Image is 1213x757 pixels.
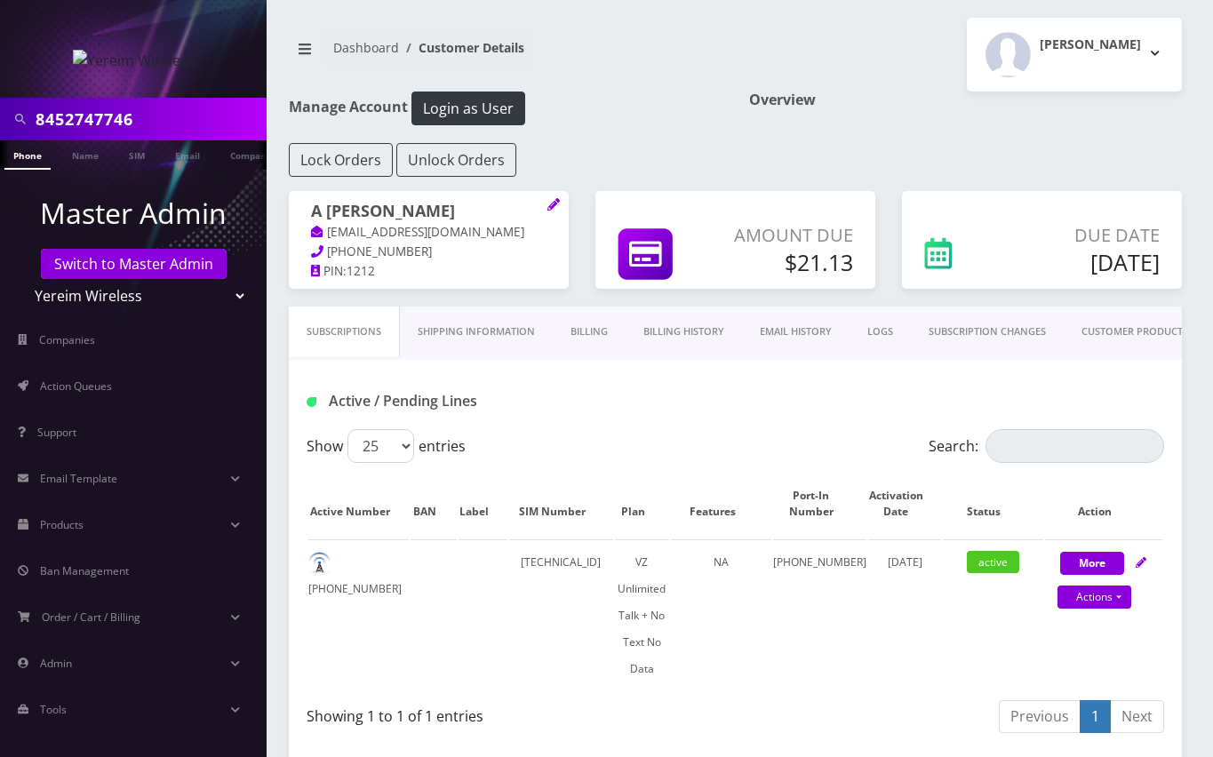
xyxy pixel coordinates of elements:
td: [TECHNICAL_ID] [509,539,613,691]
a: 1 [1080,700,1111,733]
span: active [967,551,1019,573]
img: Yereim Wireless [73,50,195,71]
a: Company [221,140,281,168]
span: Order / Cart / Billing [42,610,140,625]
a: Next [1110,700,1164,733]
a: Login as User [408,97,525,116]
td: [PHONE_NUMBER] [308,539,409,691]
nav: breadcrumb [289,29,722,80]
td: NA [671,539,771,691]
a: EMAIL HISTORY [742,307,850,357]
span: Companies [39,332,95,347]
td: [PHONE_NUMBER] [773,539,866,691]
button: Login as User [411,92,525,125]
input: Search in Company [36,102,262,136]
a: Dashboard [333,39,399,56]
a: LOGS [850,307,911,357]
a: Actions [1057,586,1131,609]
span: [PHONE_NUMBER] [327,243,432,259]
th: SIM Number: activate to sort column ascending [509,470,613,538]
a: SUBSCRIPTION CHANGES [911,307,1064,357]
p: Due Date [1011,222,1160,249]
th: Port-In Number: activate to sort column ascending [773,470,866,538]
button: [PERSON_NAME] [967,18,1182,92]
td: VZ Unlimited Talk + No Text No Data [615,539,669,691]
th: Label: activate to sort column ascending [459,470,507,538]
button: Unlock Orders [396,143,516,177]
a: Name [63,140,108,168]
th: Status: activate to sort column ascending [943,470,1043,538]
th: Plan: activate to sort column ascending [615,470,669,538]
a: CUSTOMER PRODUCTS [1064,307,1206,357]
a: PIN: [311,263,347,281]
th: BAN: activate to sort column ascending [411,470,457,538]
div: Showing 1 to 1 of 1 entries [307,698,722,727]
span: Tools [40,702,67,717]
button: More [1060,552,1124,575]
th: Features: activate to sort column ascending [671,470,771,538]
img: default.png [308,552,331,574]
h1: Overview [749,92,1183,108]
label: Show entries [307,429,466,463]
th: Active Number: activate to sort column ascending [308,470,409,538]
input: Search: [986,429,1164,463]
h1: Manage Account [289,92,722,125]
a: Billing [553,307,626,357]
span: [DATE] [888,554,922,570]
img: Active / Pending Lines [307,397,316,407]
h5: [DATE] [1011,249,1160,275]
th: Action: activate to sort column ascending [1045,470,1162,538]
a: Subscriptions [289,307,400,357]
label: Search: [929,429,1164,463]
li: Customer Details [399,38,524,57]
a: SIM [120,140,154,168]
a: Phone [4,140,51,170]
a: Previous [999,700,1081,733]
span: Email Template [40,471,117,486]
h2: [PERSON_NAME] [1040,37,1141,52]
a: Shipping Information [400,307,553,357]
a: [EMAIL_ADDRESS][DOMAIN_NAME] [311,224,524,242]
h1: A [PERSON_NAME] [311,202,547,223]
button: Lock Orders [289,143,393,177]
span: Support [37,425,76,440]
h5: $21.13 [727,249,853,275]
select: Showentries [347,429,414,463]
p: Amount Due [727,222,853,249]
span: Ban Management [40,563,129,578]
th: Activation Date: activate to sort column ascending [868,470,941,538]
h1: Active / Pending Lines [307,393,575,410]
span: Action Queues [40,378,112,394]
a: Billing History [626,307,742,357]
a: Switch to Master Admin [41,249,227,279]
span: 1212 [347,263,375,279]
span: Admin [40,656,72,671]
a: Email [166,140,209,168]
span: Products [40,517,84,532]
